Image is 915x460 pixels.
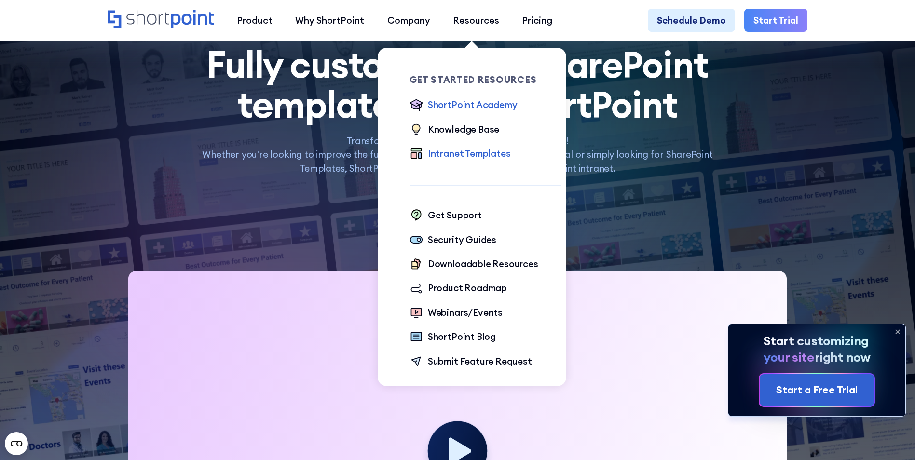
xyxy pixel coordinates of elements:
a: Security Guides [410,233,496,248]
a: ShortPoint Academy [410,98,518,113]
div: Webinars/Events [428,306,503,319]
a: Knowledge Base [410,122,499,137]
div: Get Support [428,208,482,222]
a: Webinars/Events [410,306,503,321]
a: Downloadable Resources [410,257,538,272]
p: Transform your Intranet with SharePoint Templates! Whether you're looking to improve the function... [190,134,725,175]
div: Why ShortPoint [295,14,364,27]
div: Downloadable Resources [428,257,538,271]
a: Company [376,9,441,31]
div: ShortPoint Academy [428,98,518,111]
div: Get Started Resources [410,75,561,84]
a: Product Roadmap [410,281,507,296]
a: Submit Feature Request [410,354,532,369]
a: Why ShortPoint [284,9,376,31]
div: Submit Feature Request [428,354,532,368]
button: Open CMP widget [5,432,28,455]
a: Product [225,9,284,31]
div: ShortPoint Blog [428,330,496,343]
div: Knowledge Base [428,122,499,136]
div: Product Roadmap [428,281,507,295]
a: Schedule Demo [648,9,735,31]
a: Start Trial [744,9,807,31]
a: Home [108,10,214,30]
div: Pricing [522,14,552,27]
div: Company [387,14,430,27]
a: Get Support [410,208,482,223]
span: Fully customizable SharePoint templates with ShortPoint [206,41,708,127]
div: Product [237,14,273,27]
div: Start a Free Trial [776,382,858,398]
a: Intranet Templates [410,147,511,162]
a: Pricing [511,9,564,31]
iframe: Chat Widget [699,72,915,460]
div: Security Guides [428,233,496,246]
div: Resources [453,14,499,27]
a: ShortPoint Blog [410,330,496,345]
a: Start a Free Trial [760,374,874,406]
div: Intranet Templates [428,147,511,160]
a: Resources [441,9,510,31]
